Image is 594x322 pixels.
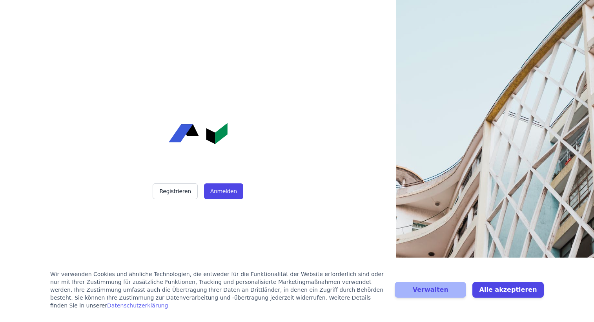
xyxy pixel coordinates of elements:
[153,183,197,199] button: Registrieren
[169,123,228,144] img: Concular
[395,282,466,298] button: Verwalten
[107,302,168,309] a: Datenschutzerklärung
[472,282,544,298] button: Alle akzeptieren
[50,270,385,309] div: Wir verwenden Cookies und ähnliche Technologien, die entweder für die Funktionalität der Website ...
[204,183,243,199] button: Anmelden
